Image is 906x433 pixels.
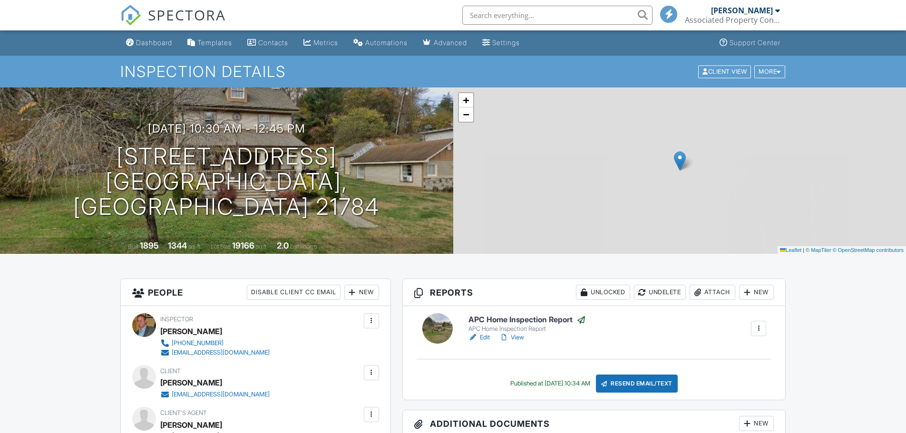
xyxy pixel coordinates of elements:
h3: Reports [403,279,786,306]
img: The Best Home Inspection Software - Spectora [120,5,141,26]
div: Settings [492,38,520,47]
span: + [463,94,469,106]
h6: APC Home Inspection Report [468,315,586,325]
span: sq.ft. [256,243,268,250]
div: Resend Email/Text [596,375,678,393]
div: Templates [197,38,232,47]
h3: [DATE] 10:30 am - 12:45 pm [148,122,305,135]
div: [PERSON_NAME] [711,6,773,15]
span: sq. ft. [188,243,202,250]
a: Automations (Basic) [350,34,411,52]
span: bathrooms [290,243,317,250]
h3: People [121,279,390,306]
a: Metrics [300,34,342,52]
div: New [739,416,774,431]
div: 1895 [140,241,159,250]
div: More [754,65,785,78]
span: Lot Size [211,243,231,250]
a: Templates [184,34,236,52]
a: Edit [468,333,490,342]
div: Advanced [434,38,467,47]
div: 19166 [232,241,254,250]
div: APC Home Inspection Report [468,325,586,333]
div: Disable Client CC Email [247,285,341,300]
div: [PHONE_NUMBER] [172,339,224,347]
div: Attach [690,285,735,300]
a: Zoom out [459,107,473,122]
div: [PERSON_NAME] [160,324,222,338]
a: SPECTORA [120,13,226,33]
a: Support Center [716,34,784,52]
a: [PHONE_NUMBER] [160,338,270,348]
span: Client's Agent [160,409,207,416]
div: Automations [365,38,408,47]
span: Inspector [160,316,193,323]
div: Published at [DATE] 10:34 AM [510,380,590,387]
span: SPECTORA [148,5,226,25]
a: Contacts [244,34,292,52]
div: Metrics [313,38,338,47]
div: 1344 [168,241,187,250]
div: New [739,285,774,300]
div: 2.0 [277,241,289,250]
div: [PERSON_NAME] [160,375,222,390]
div: [EMAIL_ADDRESS][DOMAIN_NAME] [172,391,270,398]
div: Support Center [730,38,780,47]
div: Client View [698,65,751,78]
a: Leaflet [780,247,801,253]
a: [EMAIL_ADDRESS][DOMAIN_NAME] [160,348,270,357]
a: [EMAIL_ADDRESS][DOMAIN_NAME] [160,390,270,399]
a: APC Home Inspection Report APC Home Inspection Report [468,315,586,333]
span: | [803,247,804,253]
a: Client View [697,67,753,75]
div: Associated Property Consultants [685,15,780,25]
div: Undelete [634,285,686,300]
div: New [344,285,379,300]
span: − [463,108,469,120]
a: [PERSON_NAME] [160,418,222,432]
a: Settings [478,34,524,52]
h1: [STREET_ADDRESS] [GEOGRAPHIC_DATA], [GEOGRAPHIC_DATA] 21784 [15,144,438,219]
img: Marker [674,151,686,171]
div: Unlocked [576,285,630,300]
div: [EMAIL_ADDRESS][DOMAIN_NAME] [172,349,270,356]
a: Zoom in [459,93,473,107]
a: Dashboard [122,34,176,52]
input: Search everything... [462,6,653,25]
a: © MapTiler [806,247,831,253]
div: Dashboard [136,38,172,47]
div: Contacts [258,38,288,47]
span: Client [160,367,181,375]
a: Advanced [419,34,471,52]
a: © OpenStreetMap contributors [833,247,904,253]
h1: Inspection Details [120,63,786,80]
span: Built [128,243,138,250]
a: View [499,333,524,342]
